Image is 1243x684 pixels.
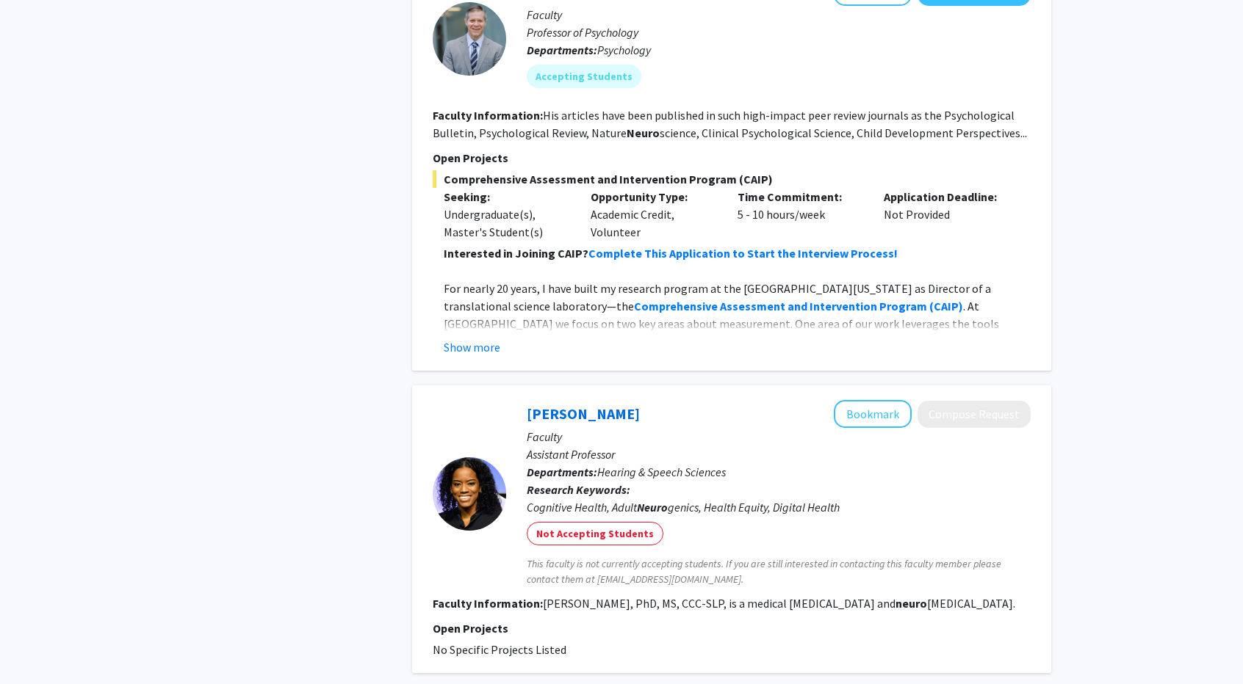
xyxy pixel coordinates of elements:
[896,596,927,611] b: neuro
[444,338,500,356] button: Show more
[433,642,566,657] span: No Specific Projects Listed
[929,299,963,313] strong: (CAIP)
[588,246,898,261] a: Complete This Application to Start the Interview Process!
[433,596,543,611] b: Faculty Information:
[591,188,716,205] p: Opportunity Type:
[433,108,1027,140] fg-read-more: His articles have been published in such high-impact peer review journals as the Psychological Bu...
[738,188,862,205] p: Time Commitment:
[627,125,660,140] b: Neuro
[444,188,569,205] p: Seeking:
[527,428,1031,445] p: Faculty
[597,465,726,479] span: Hearing & Speech Sciences
[527,404,640,423] a: [PERSON_NAME]
[884,188,1009,205] p: Application Deadline:
[580,188,727,241] div: Academic Credit, Volunteer
[433,108,543,123] b: Faculty Information:
[527,465,597,479] b: Departments:
[834,400,912,428] button: Add Jennifer Rae Myers to Bookmarks
[527,23,1031,41] p: Professor of Psychology
[634,299,963,313] a: Comprehensive Assessment and Intervention Program (CAIP)
[433,149,1031,167] p: Open Projects
[444,246,588,261] strong: Interested in Joining CAIP?
[444,280,1031,544] p: For nearly 20 years, I have built my research program at the [GEOGRAPHIC_DATA][US_STATE] as Direc...
[527,498,1031,516] div: Cognitive Health, Adult genics, Health Equity, Digital Health
[527,43,597,57] b: Departments:
[637,500,668,514] b: Neuro
[527,6,1031,23] p: Faculty
[11,618,62,673] iframe: Chat
[727,188,873,241] div: 5 - 10 hours/week
[433,170,1031,188] span: Comprehensive Assessment and Intervention Program (CAIP)
[597,43,651,57] span: Psychology
[433,619,1031,637] p: Open Projects
[527,556,1031,587] span: This faculty is not currently accepting students. If you are still interested in contacting this ...
[527,482,630,497] b: Research Keywords:
[527,445,1031,463] p: Assistant Professor
[873,188,1020,241] div: Not Provided
[527,522,663,545] mat-chip: Not Accepting Students
[543,596,1015,611] fg-read-more: [PERSON_NAME], PhD, MS, CCC-SLP, is a medical [MEDICAL_DATA] and [MEDICAL_DATA].
[634,299,927,313] strong: Comprehensive Assessment and Intervention Program
[918,401,1031,428] button: Compose Request to Jennifer Rae Myers
[444,205,569,241] div: Undergraduate(s), Master's Student(s)
[527,65,641,88] mat-chip: Accepting Students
